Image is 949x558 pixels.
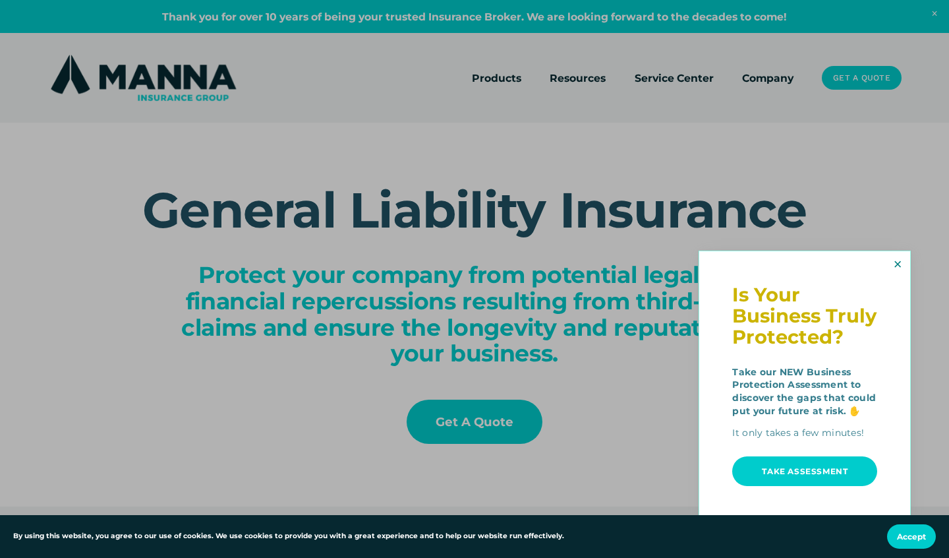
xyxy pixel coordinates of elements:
strong: Take our NEW Business Protection Assessment to discover the gaps that could put your future at ri... [732,366,878,417]
button: Accept [887,524,936,549]
a: Take Assessment [732,456,877,487]
p: It only takes a few minutes! [732,427,877,440]
p: By using this website, you agree to our use of cookies. We use cookies to provide you with a grea... [13,531,564,542]
span: Accept [897,532,926,542]
h1: Is Your Business Truly Protected? [732,284,877,348]
a: Close [887,253,908,275]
